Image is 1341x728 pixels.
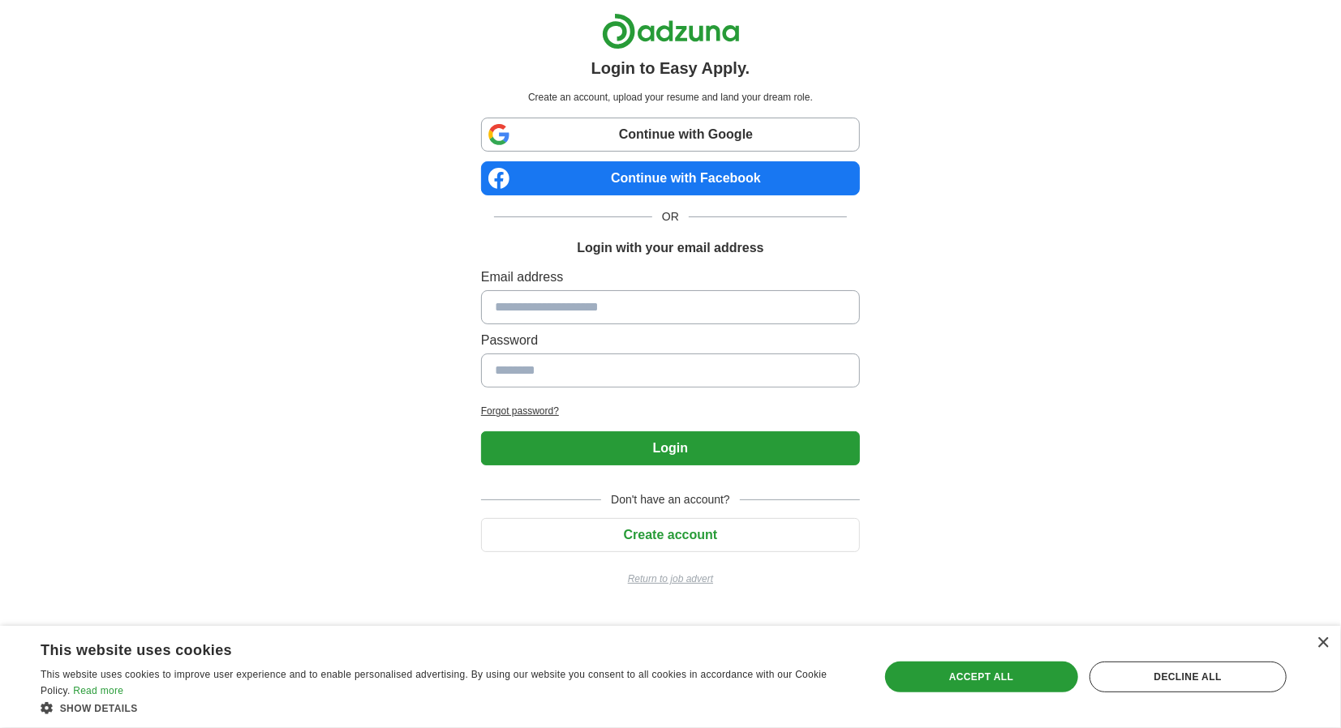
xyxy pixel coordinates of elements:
[1317,637,1329,649] div: Close
[885,662,1078,692] div: Accept all
[481,118,860,152] a: Continue with Google
[73,685,123,696] a: Read more, opens a new window
[1090,662,1287,692] div: Decline all
[481,161,860,195] a: Continue with Facebook
[41,636,814,660] div: This website uses cookies
[481,528,860,542] a: Create account
[481,268,860,287] label: Email address
[481,404,860,418] a: Forgot password?
[60,703,138,714] span: Show details
[481,572,860,586] a: Return to job advert
[484,90,857,105] p: Create an account, upload your resume and land your dream role.
[591,56,750,80] h1: Login to Easy Apply.
[481,431,860,465] button: Login
[481,331,860,350] label: Password
[602,13,740,49] img: Adzuna logo
[601,491,740,508] span: Don't have an account?
[481,518,860,552] button: Create account
[652,208,689,225] span: OR
[41,700,854,716] div: Show details
[577,238,763,258] h1: Login with your email address
[41,669,827,696] span: This website uses cookies to improve user experience and to enable personalised advertising. By u...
